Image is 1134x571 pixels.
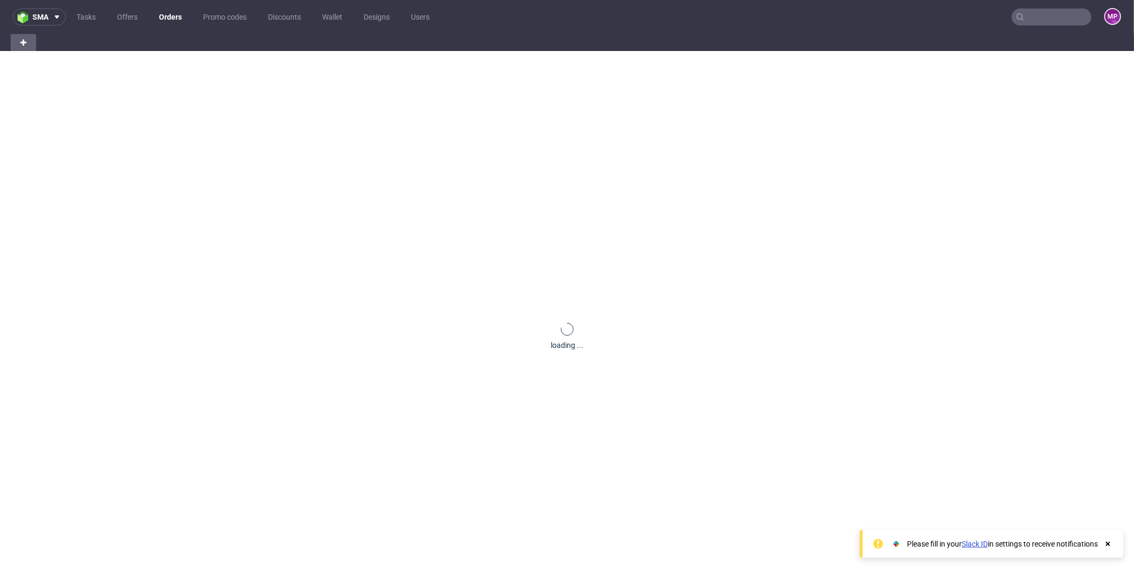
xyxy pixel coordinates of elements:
div: loading ... [551,340,583,351]
a: Users [405,8,436,25]
span: sma [32,13,48,21]
a: Tasks [70,8,102,25]
div: Please fill in your in settings to receive notifications [907,539,1098,549]
button: sma [13,8,66,25]
a: Orders [153,8,188,25]
figcaption: MP [1105,9,1120,24]
a: Slack ID [962,540,988,548]
a: Discounts [262,8,307,25]
img: Slack [891,539,902,549]
a: Designs [357,8,396,25]
img: logo [18,11,32,23]
a: Wallet [316,8,349,25]
a: Promo codes [197,8,253,25]
a: Offers [111,8,144,25]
